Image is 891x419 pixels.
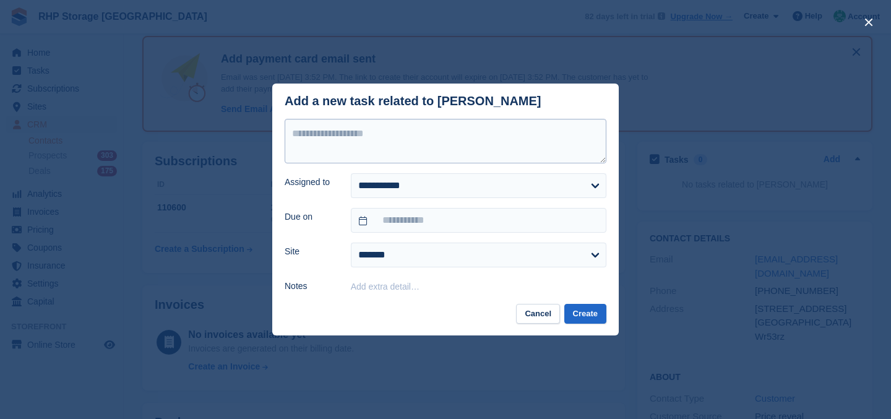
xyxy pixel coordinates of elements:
button: close [859,12,879,32]
button: Cancel [516,304,560,324]
label: Site [285,245,336,258]
button: Create [564,304,606,324]
label: Assigned to [285,176,336,189]
div: Add a new task related to [PERSON_NAME] [285,94,541,108]
label: Notes [285,280,336,293]
label: Due on [285,210,336,223]
button: Add extra detail… [351,282,420,292]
